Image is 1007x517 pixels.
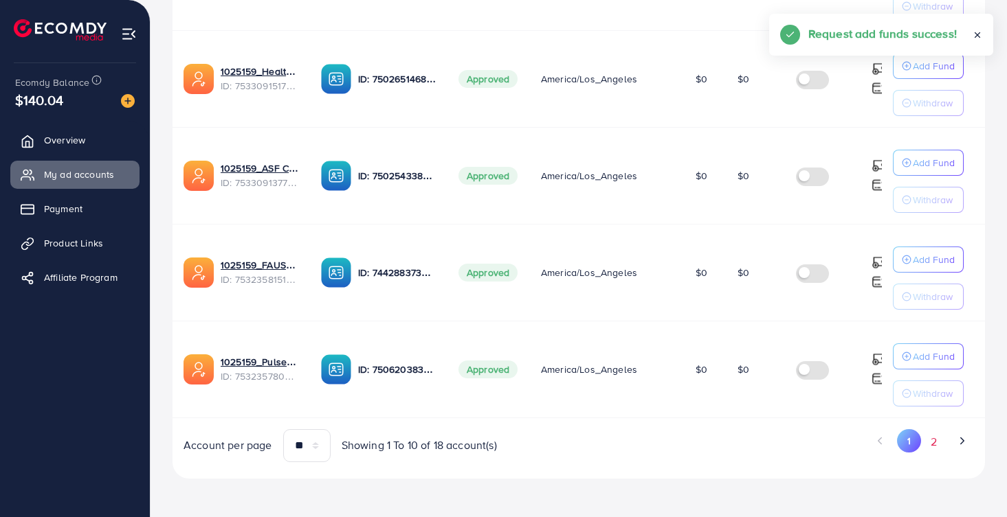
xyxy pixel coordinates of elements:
img: top-up amount [872,352,886,367]
button: Go to next page [950,429,974,452]
img: ic-ba-acc.ded83a64.svg [321,257,351,288]
p: Add Fund [913,251,955,268]
p: ID: 7502651468420317191 [358,71,436,87]
a: Affiliate Program [10,264,140,291]
span: ID: 7533091517477666817 [221,79,299,93]
img: menu [121,26,137,42]
span: $0 [738,266,749,279]
button: Withdraw [893,380,964,406]
img: logo [14,19,107,41]
span: ID: 7532358151207763985 [221,273,299,286]
ul: Pagination [590,429,974,455]
span: Product Links [44,236,103,250]
a: 1025159_FAUSTO SEGURA7_1753763812291 [221,258,299,272]
span: $0 [738,72,749,86]
a: Overview [10,126,140,154]
span: Ecomdy Balance [15,76,89,89]
button: Add Fund [893,343,964,369]
button: Add Fund [893,150,964,176]
a: Payment [10,195,140,222]
span: Approved [458,70,518,88]
button: Withdraw [893,187,964,213]
img: top-up amount [872,159,886,173]
img: top-up amount [872,371,886,386]
button: Add Fund [893,53,964,79]
iframe: Chat [949,455,997,507]
span: $0 [696,266,707,279]
p: Withdraw [913,288,953,305]
p: ID: 7442883736774967297 [358,264,436,281]
img: top-up amount [872,81,886,95]
span: $0 [696,363,707,376]
span: Overview [44,133,85,147]
img: ic-ba-acc.ded83a64.svg [321,161,351,191]
a: My ad accounts [10,161,140,188]
span: $0 [696,169,707,183]
span: $0 [696,72,707,86]
img: top-up amount [872,178,886,192]
span: My ad accounts [44,168,114,181]
p: Add Fund [913,58,955,74]
img: top-up amount [872,255,886,270]
img: ic-ads-acc.e4c84228.svg [184,161,214,191]
button: Withdraw [893,90,964,116]
span: America/Los_Angeles [541,169,637,183]
div: <span class='underline'>1025159_FAUSTO SEGURA7_1753763812291</span></br>7532358151207763985 [221,258,299,286]
div: <span class='underline'>1025159_ASF Culinary Lab_1753934535137</span></br>7533091377543020561 [221,161,299,189]
span: America/Los_Angeles [541,72,637,86]
div: <span class='underline'>1025159_Healthy Vibrant Living_1753934588845</span></br>7533091517477666817 [221,65,299,93]
span: America/Los_Angeles [541,266,637,279]
span: $0 [738,363,749,376]
img: ic-ads-acc.e4c84228.svg [184,354,214,384]
p: ID: 7502543383911923713 [358,168,436,184]
p: Withdraw [913,192,953,208]
span: Account per page [184,437,272,453]
span: Approved [458,167,518,185]
p: Withdraw [913,385,953,402]
span: America/Los_Angeles [541,363,637,376]
button: Withdraw [893,284,964,310]
p: ID: 7506203838807408641 [358,361,436,378]
img: top-up amount [872,62,886,76]
span: $0 [738,169,749,183]
p: Add Fund [913,348,955,365]
img: ic-ba-acc.ded83a64.svg [321,354,351,384]
a: 1025159_Healthy Vibrant Living_1753934588845 [221,65,299,78]
span: Approved [458,360,518,378]
a: Product Links [10,229,140,257]
span: $140.04 [13,82,65,119]
img: ic-ads-acc.e4c84228.svg [184,64,214,94]
img: top-up amount [872,275,886,289]
img: ic-ba-acc.ded83a64.svg [321,64,351,94]
div: <span class='underline'>1025159_PulseNest Move Hub_1753763732012</span></br>7532357800161394689 [221,355,299,383]
span: Approved [458,264,518,282]
span: ID: 7533091377543020561 [221,176,299,189]
img: image [121,94,135,108]
span: Payment [44,202,82,216]
button: Go to page 1 [897,429,921,452]
p: Add Fund [913,154,955,171]
h5: Request add funds success! [808,25,957,43]
span: Affiliate Program [44,271,118,284]
img: ic-ads-acc.e4c84228.svg [184,257,214,288]
span: Showing 1 To 10 of 18 account(s) [342,437,497,453]
a: 1025159_PulseNest Move Hub_1753763732012 [221,355,299,369]
span: ID: 7532357800161394689 [221,369,299,383]
p: Withdraw [913,95,953,111]
button: Add Fund [893,246,964,273]
a: 1025159_ASF Culinary Lab_1753934535137 [221,161,299,175]
button: Go to page 2 [921,429,946,455]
